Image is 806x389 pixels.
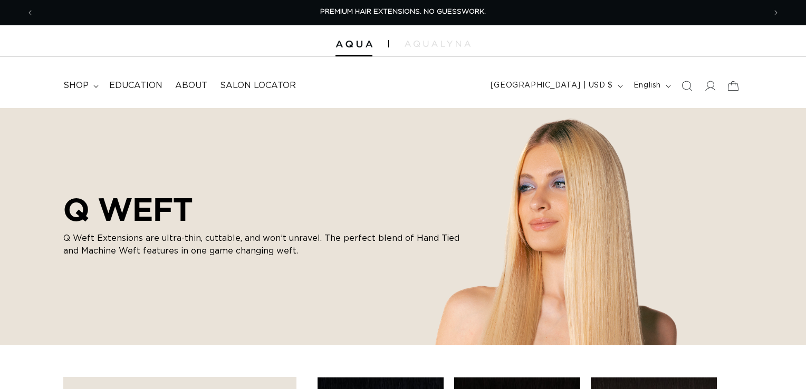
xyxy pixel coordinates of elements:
a: About [169,74,214,98]
span: Salon Locator [220,80,296,91]
img: Aqua Hair Extensions [335,41,372,48]
a: Education [103,74,169,98]
button: [GEOGRAPHIC_DATA] | USD $ [484,76,627,96]
img: aqualyna.com [405,41,471,47]
p: Q Weft Extensions are ultra-thin, cuttable, and won’t unravel. The perfect blend of Hand Tied and... [63,232,464,257]
button: Previous announcement [18,3,42,23]
a: Salon Locator [214,74,302,98]
span: shop [63,80,89,91]
span: [GEOGRAPHIC_DATA] | USD $ [491,80,613,91]
span: About [175,80,207,91]
span: English [634,80,661,91]
button: English [627,76,675,96]
span: PREMIUM HAIR EXTENSIONS. NO GUESSWORK. [320,8,486,15]
summary: shop [57,74,103,98]
button: Next announcement [764,3,788,23]
span: Education [109,80,162,91]
summary: Search [675,74,698,98]
h2: Q WEFT [63,191,464,228]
